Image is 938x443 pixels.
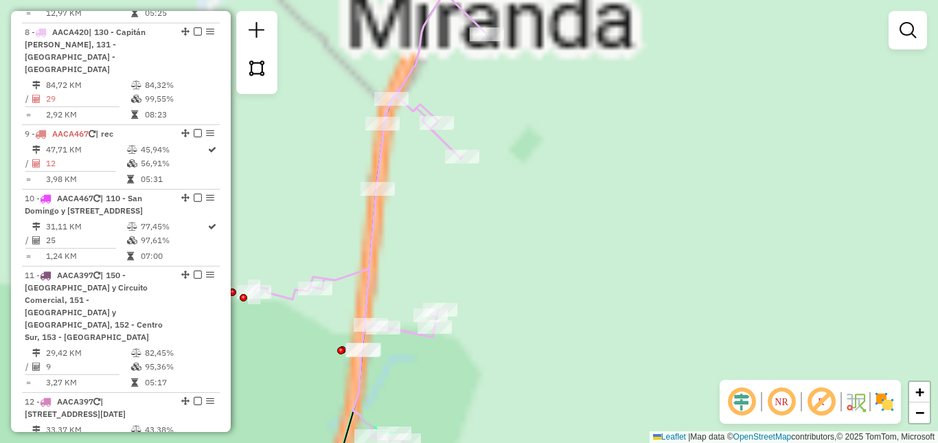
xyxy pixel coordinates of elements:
i: Total de Atividades [32,159,41,168]
td: = [25,6,32,20]
i: % de utilização da cubagem [127,159,137,168]
td: 99,55% [144,92,214,106]
td: 3,98 KM [45,172,126,186]
em: Alterar sequência das rotas [181,129,190,137]
i: Distância Total [32,223,41,231]
span: 11 - [25,270,163,342]
span: Ocultar deslocamento [725,385,758,418]
i: Tempo total em rota [131,378,138,387]
em: Opções [206,194,214,202]
td: 84,72 KM [45,78,130,92]
td: 9 [45,360,130,374]
td: / [25,234,32,247]
td: 56,91% [140,157,207,170]
em: Alterar sequência das rotas [181,194,190,202]
i: Distância Total [32,426,41,434]
img: Exibir/Ocultar setores [873,391,895,413]
i: Distância Total [32,146,41,154]
span: | 150 - [GEOGRAPHIC_DATA] y Circuito Comercial, 151 - [GEOGRAPHIC_DATA] y [GEOGRAPHIC_DATA], 152 ... [25,270,163,342]
em: Opções [206,397,214,405]
i: Distância Total [32,349,41,357]
td: 47,71 KM [45,143,126,157]
td: 05:17 [144,376,214,389]
td: 12 [45,157,126,170]
td: / [25,157,32,170]
i: Tempo total em rota [127,175,134,183]
a: Zoom in [909,382,930,402]
i: Veículo já utilizado nesta sessão [93,271,100,280]
span: AACA467 [57,193,93,203]
a: OpenStreetMap [733,432,792,442]
td: 12,97 KM [45,6,130,20]
i: Rota otimizada [208,146,216,154]
i: Veículo já utilizado nesta sessão [89,130,95,138]
em: Finalizar rota [194,27,202,36]
td: = [25,376,32,389]
i: Rota otimizada [208,223,216,231]
a: Nova sessão e pesquisa [243,16,271,47]
td: 95,36% [144,360,214,374]
span: AACA397 [57,270,93,280]
img: Fluxo de ruas [845,391,867,413]
span: Ocultar NR [765,385,798,418]
span: + [915,383,924,400]
td: 84,32% [144,78,214,92]
em: Finalizar rota [194,271,202,279]
span: 12 - [25,396,126,419]
i: Tempo total em rota [131,111,138,119]
td: 45,94% [140,143,207,157]
em: Alterar sequência das rotas [181,397,190,405]
i: % de utilização da cubagem [127,236,137,245]
i: % de utilização do peso [131,349,141,357]
td: 43,38% [144,423,214,437]
span: | [688,432,690,442]
td: 31,11 KM [45,220,126,234]
td: = [25,249,32,263]
span: | 110 - San Domingo y [STREET_ADDRESS] [25,193,143,216]
td: 2,92 KM [45,108,130,122]
em: Finalizar rota [194,129,202,137]
td: / [25,92,32,106]
td: 25 [45,234,126,247]
em: Alterar sequência das rotas [181,27,190,36]
em: Finalizar rota [194,397,202,405]
img: Selecionar atividades - polígono [247,58,266,78]
span: 10 - [25,193,143,216]
i: % de utilização da cubagem [131,95,141,103]
td: 1,24 KM [45,249,126,263]
span: AACA397 [57,396,93,407]
td: 3,27 KM [45,376,130,389]
td: 29,42 KM [45,346,130,360]
a: Exibir filtros [894,16,922,44]
i: Distância Total [32,81,41,89]
i: % de utilização da cubagem [131,363,141,371]
td: 33,37 KM [45,423,130,437]
td: / [25,360,32,374]
i: Total de Atividades [32,363,41,371]
a: Zoom out [909,402,930,423]
span: | [STREET_ADDRESS][DATE] [25,396,126,419]
span: 9 - [25,128,113,139]
td: 05:31 [140,172,207,186]
em: Alterar sequência das rotas [181,271,190,279]
div: Map data © contributors,© 2025 TomTom, Microsoft [650,431,938,443]
i: Total de Atividades [32,95,41,103]
a: Leaflet [653,432,686,442]
span: Exibir rótulo [805,385,838,418]
span: − [915,404,924,421]
em: Opções [206,27,214,36]
td: 08:23 [144,108,214,122]
em: Finalizar rota [194,194,202,202]
i: Tempo total em rota [131,9,138,17]
td: 97,61% [140,234,207,247]
td: = [25,172,32,186]
span: AACA420 [52,27,89,37]
em: Opções [206,271,214,279]
i: Tempo total em rota [127,252,134,260]
td: 05:25 [144,6,214,20]
span: | 130 - Capitán [PERSON_NAME], 131 - [GEOGRAPHIC_DATA] - [GEOGRAPHIC_DATA] [25,27,146,74]
span: AACA467 [52,128,89,139]
em: Opções [206,129,214,137]
td: 29 [45,92,130,106]
i: % de utilização do peso [127,223,137,231]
